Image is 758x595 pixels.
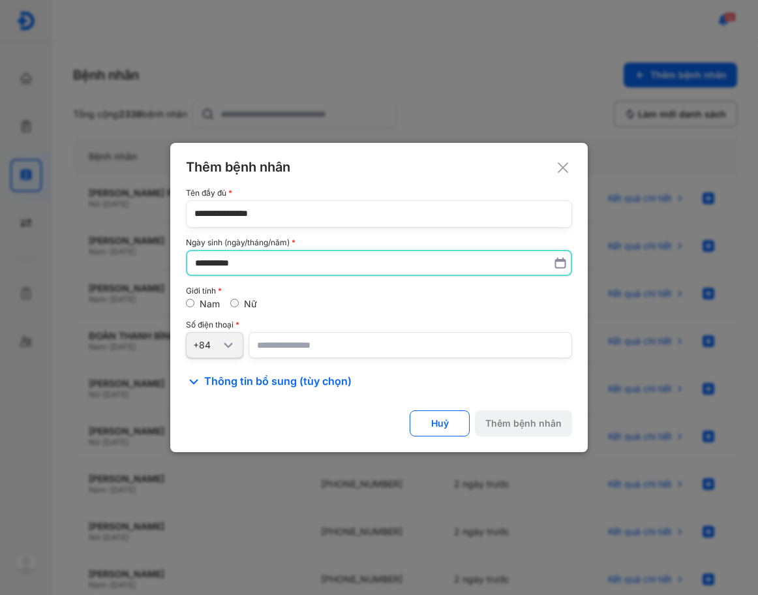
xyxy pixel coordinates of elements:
[244,298,257,309] label: Nữ
[475,410,572,436] button: Thêm bệnh nhân
[204,374,352,389] span: Thông tin bổ sung (tùy chọn)
[186,320,572,329] div: Số điện thoại
[485,418,562,429] div: Thêm bệnh nhân
[186,159,572,175] div: Thêm bệnh nhân
[186,286,572,296] div: Giới tính
[200,298,220,309] label: Nam
[410,410,470,436] button: Huỷ
[186,238,572,247] div: Ngày sinh (ngày/tháng/năm)
[186,189,572,198] div: Tên đầy đủ
[193,339,220,351] div: +84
